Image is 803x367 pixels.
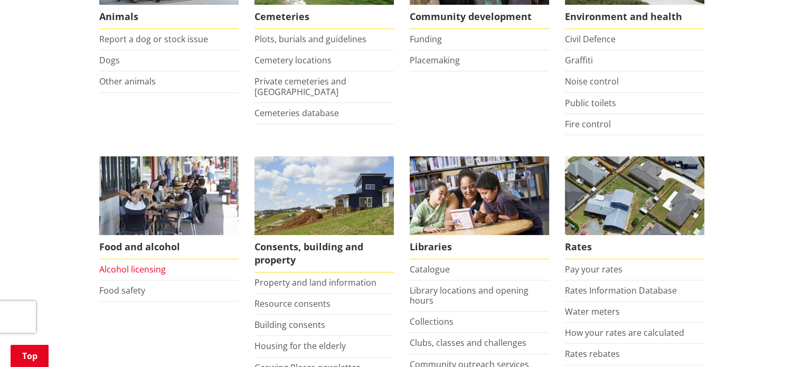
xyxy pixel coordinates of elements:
a: How your rates are calculated [565,327,684,338]
a: Pay your rates [565,264,622,275]
a: Fire control [565,118,611,130]
a: New Pokeno housing development Consents, building and property [254,156,394,272]
span: Animals [99,5,239,29]
a: Housing for the elderly [254,340,346,352]
a: Resource consents [254,298,330,309]
a: Collections [410,316,454,327]
a: Top [11,345,49,367]
a: Rates Information Database [565,285,677,296]
iframe: Messenger Launcher [754,323,792,361]
a: Dogs [99,54,120,66]
span: Rates [565,235,704,259]
a: Placemaking [410,54,460,66]
img: Food and Alcohol in the Waikato [99,156,239,235]
a: Public toilets [565,97,616,109]
a: Library membership is free to everyone who lives in the Waikato district. Libraries [410,156,549,259]
a: Funding [410,33,442,45]
a: Report a dog or stock issue [99,33,208,45]
a: Property and land information [254,277,376,288]
span: Libraries [410,235,549,259]
a: Water meters [565,306,620,317]
a: Other animals [99,76,156,87]
span: Food and alcohol [99,235,239,259]
a: Cemeteries database [254,107,339,119]
a: Pay your rates online Rates [565,156,704,259]
a: Graffiti [565,54,593,66]
span: Consents, building and property [254,235,394,272]
a: Food safety [99,285,145,296]
span: Environment and health [565,5,704,29]
img: Land and property thumbnail [254,156,394,235]
a: Clubs, classes and challenges [410,337,526,349]
img: Waikato District Council libraries [410,156,549,235]
a: Alcohol licensing [99,264,166,275]
a: Library locations and opening hours [410,285,528,306]
span: Community development [410,5,549,29]
a: Noise control [565,76,619,87]
a: Cemetery locations [254,54,332,66]
a: Civil Defence [565,33,616,45]
img: Rates-thumbnail [565,156,704,235]
a: Rates rebates [565,348,620,360]
a: Building consents [254,319,325,331]
span: Cemeteries [254,5,394,29]
a: Private cemeteries and [GEOGRAPHIC_DATA] [254,76,346,97]
a: Catalogue [410,264,450,275]
a: Food and Alcohol in the Waikato Food and alcohol [99,156,239,259]
a: Plots, burials and guidelines [254,33,366,45]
